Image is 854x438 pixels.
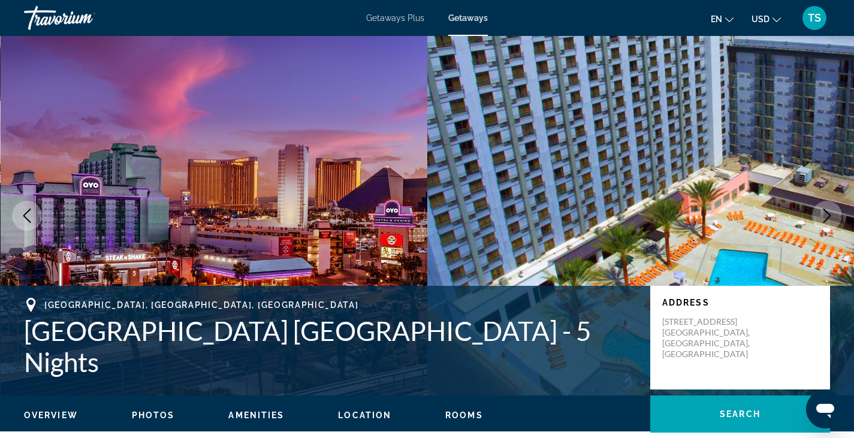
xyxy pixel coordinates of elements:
[806,390,844,428] iframe: Button to launch messaging window
[799,5,830,31] button: User Menu
[366,13,424,23] a: Getaways Plus
[132,410,175,420] span: Photos
[808,12,821,24] span: TS
[752,10,781,28] button: Change currency
[24,2,144,34] a: Travorium
[662,316,758,360] p: [STREET_ADDRESS] [GEOGRAPHIC_DATA], [GEOGRAPHIC_DATA], [GEOGRAPHIC_DATA]
[445,410,483,420] span: Rooms
[662,298,818,307] p: Address
[812,201,842,231] button: Next image
[24,410,78,421] button: Overview
[448,13,488,23] a: Getaways
[12,201,42,231] button: Previous image
[24,410,78,420] span: Overview
[445,410,483,421] button: Rooms
[132,410,175,421] button: Photos
[720,409,761,419] span: Search
[24,315,638,377] h1: [GEOGRAPHIC_DATA] [GEOGRAPHIC_DATA] - 5 Nights
[228,410,284,421] button: Amenities
[228,410,284,420] span: Amenities
[44,300,358,310] span: [GEOGRAPHIC_DATA], [GEOGRAPHIC_DATA], [GEOGRAPHIC_DATA]
[752,14,769,24] span: USD
[711,10,734,28] button: Change language
[338,410,391,421] button: Location
[650,395,830,433] button: Search
[711,14,722,24] span: en
[338,410,391,420] span: Location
